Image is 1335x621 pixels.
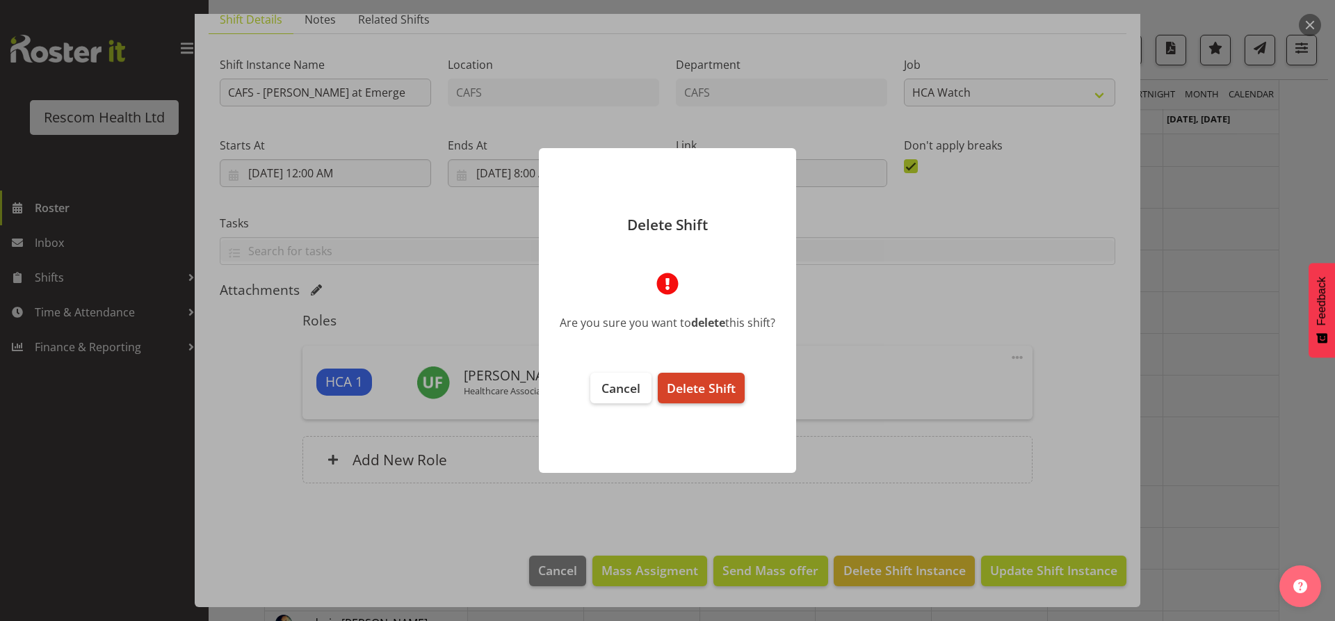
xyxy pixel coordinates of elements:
[590,373,652,403] button: Cancel
[553,218,782,232] p: Delete Shift
[658,373,745,403] button: Delete Shift
[1293,579,1307,593] img: help-xxl-2.png
[601,380,640,396] span: Cancel
[691,315,725,330] b: delete
[1316,277,1328,325] span: Feedback
[560,314,775,331] div: Are you sure you want to this shift?
[1309,263,1335,357] button: Feedback - Show survey
[667,380,736,396] span: Delete Shift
